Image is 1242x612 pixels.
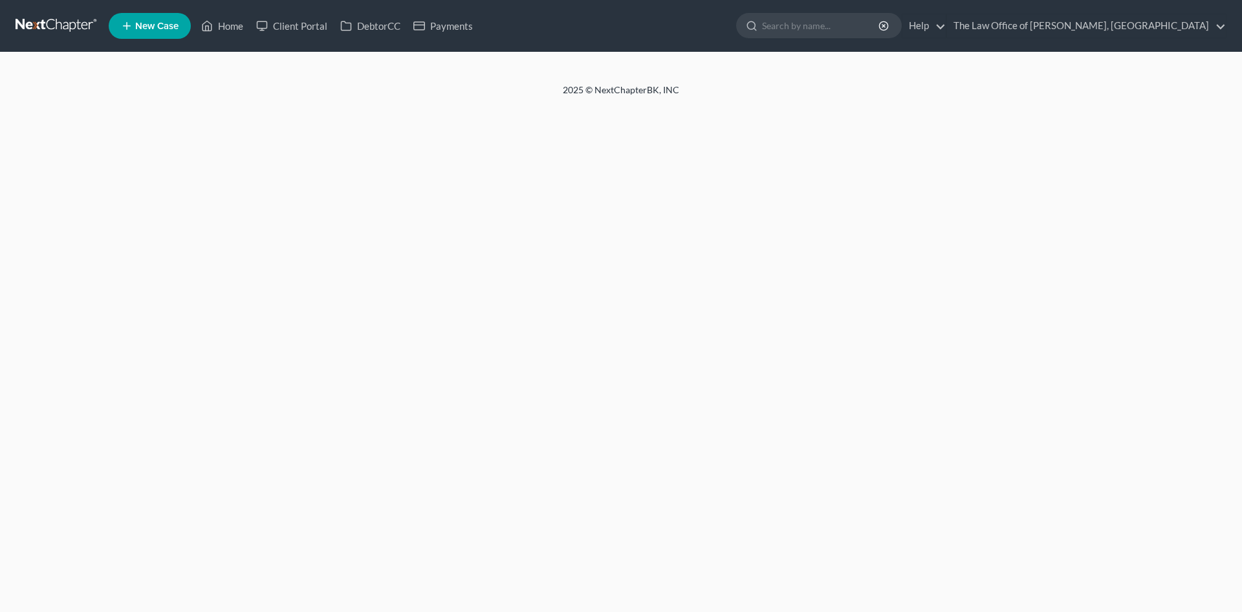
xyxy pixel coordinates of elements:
[334,14,407,38] a: DebtorCC
[762,14,880,38] input: Search by name...
[135,21,179,31] span: New Case
[407,14,479,38] a: Payments
[902,14,946,38] a: Help
[947,14,1226,38] a: The Law Office of [PERSON_NAME], [GEOGRAPHIC_DATA]
[250,14,334,38] a: Client Portal
[252,84,990,107] div: 2025 © NextChapterBK, INC
[195,14,250,38] a: Home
